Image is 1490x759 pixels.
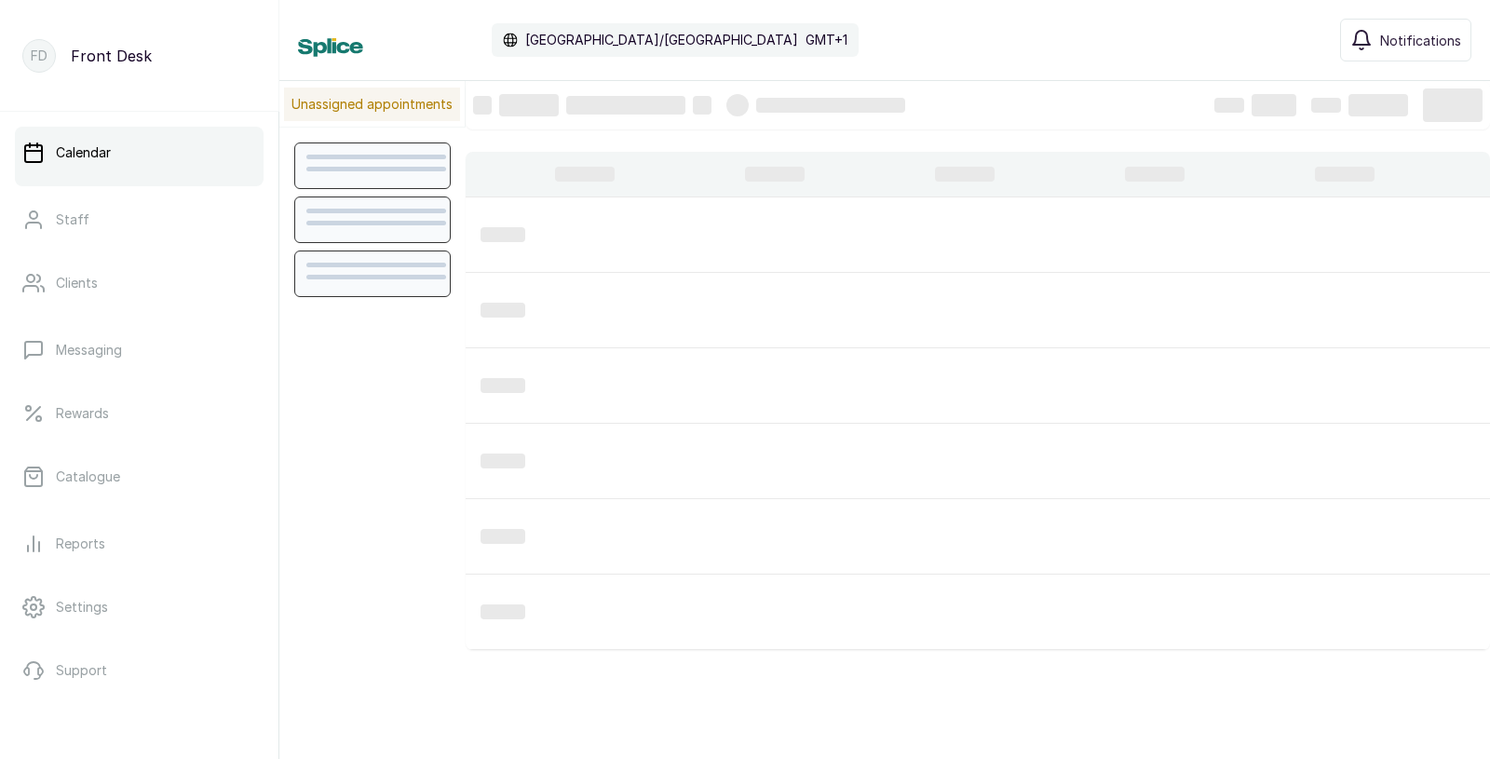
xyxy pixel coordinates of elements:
[31,47,47,65] p: FD
[15,127,264,179] a: Calendar
[71,45,152,67] p: Front Desk
[525,31,798,49] p: [GEOGRAPHIC_DATA]/[GEOGRAPHIC_DATA]
[56,661,107,680] p: Support
[56,210,89,229] p: Staff
[15,257,264,309] a: Clients
[15,387,264,440] a: Rewards
[56,535,105,553] p: Reports
[56,274,98,292] p: Clients
[56,143,111,162] p: Calendar
[56,341,122,359] p: Messaging
[1380,31,1461,50] span: Notifications
[56,404,109,423] p: Rewards
[15,644,264,697] a: Support
[56,598,108,617] p: Settings
[15,194,264,246] a: Staff
[15,324,264,376] a: Messaging
[15,518,264,570] a: Reports
[15,451,264,503] a: Catalogue
[284,88,460,121] p: Unassigned appointments
[1340,19,1471,61] button: Notifications
[56,468,120,486] p: Catalogue
[15,581,264,633] a: Settings
[806,31,847,49] p: GMT+1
